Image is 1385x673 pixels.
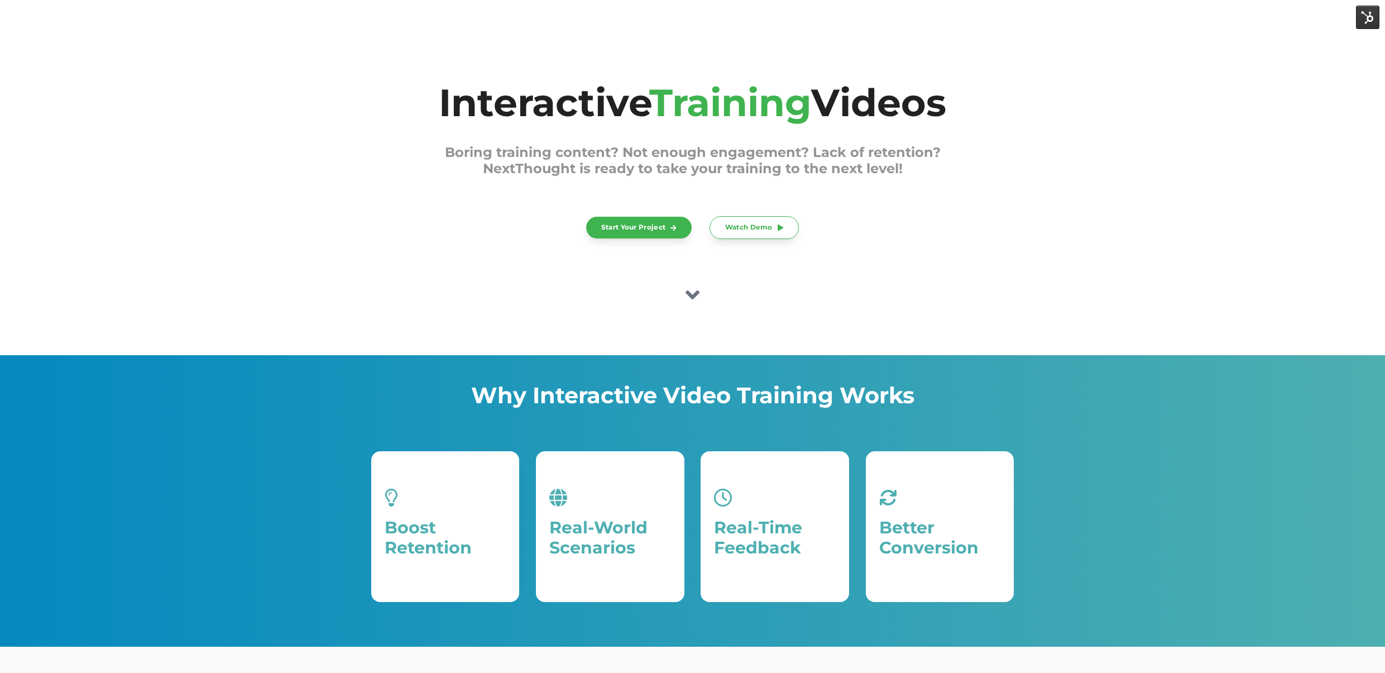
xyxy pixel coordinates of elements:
[714,517,802,558] span: Real-Time Feedback
[1356,6,1379,29] img: HubSpot Tools Menu Toggle
[649,79,811,126] span: Training
[879,517,979,558] span: Better Conversion
[445,144,941,176] span: Boring training content? Not enough engagement? Lack of retention? NextThought is ready to take y...
[549,517,648,558] span: Real-World Scenarios
[710,216,799,239] a: Watch Demo
[471,381,914,409] span: Why Interactive Video Training Works
[586,217,692,238] a: Start Your Project
[439,79,946,126] span: Interactive Videos
[385,517,472,558] span: Boost Retention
